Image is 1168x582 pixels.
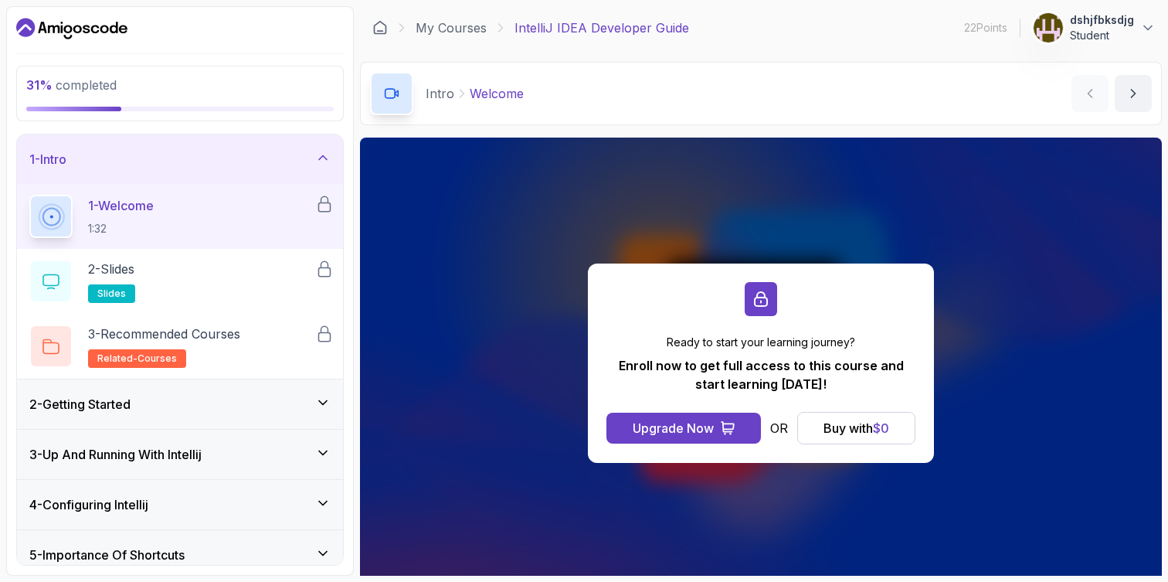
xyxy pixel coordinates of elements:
p: dshjfbksdjg [1070,12,1134,28]
button: 1-Intro [17,134,343,184]
span: related-courses [97,352,177,365]
button: 5-Importance Of Shortcuts [17,530,343,580]
button: 2-Slidesslides [29,260,331,303]
div: Buy with [823,419,889,437]
span: 31 % [26,77,53,93]
p: 2 - Slides [88,260,134,278]
a: Dashboard [16,16,127,41]
a: Dashboard [372,20,388,36]
button: Buy with$0 [797,412,915,444]
button: Upgrade Now [606,413,761,444]
button: 2-Getting Started [17,379,343,429]
button: 3-Up And Running With Intellij [17,430,343,479]
button: 3-Recommended Coursesrelated-courses [29,325,331,368]
button: 4-Configuring Intellij [17,480,343,529]
span: $ 0 [873,420,889,436]
p: 22 Points [964,20,1007,36]
h3: 1 - Intro [29,150,66,168]
button: next content [1115,75,1152,112]
h3: 2 - Getting Started [29,395,131,414]
h3: 3 - Up And Running With Intellij [29,445,202,464]
p: Ready to start your learning journey? [606,335,915,350]
p: 1 - Welcome [88,196,154,215]
p: 3 - Recommended Courses [88,325,240,343]
h3: 5 - Importance Of Shortcuts [29,546,185,564]
img: user profile image [1034,13,1063,43]
p: OR [770,419,788,437]
p: Student [1070,28,1134,43]
p: 1:32 [88,221,154,237]
button: 1-Welcome1:32 [29,195,331,238]
button: previous content [1071,75,1109,112]
a: My Courses [416,19,487,37]
p: Welcome [470,84,524,103]
p: Intro [426,84,454,103]
span: completed [26,77,117,93]
h3: 4 - Configuring Intellij [29,495,148,514]
p: Enroll now to get full access to this course and start learning [DATE]! [606,356,915,393]
button: user profile imagedshjfbksdjgStudent [1033,12,1156,43]
p: IntelliJ IDEA Developer Guide [514,19,689,37]
div: Upgrade Now [633,419,714,437]
span: slides [97,288,126,300]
